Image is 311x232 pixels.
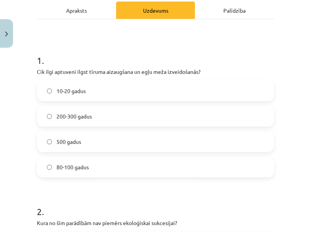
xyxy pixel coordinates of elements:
span: 80-100 gadus [57,163,89,171]
div: Apraksts [37,2,116,19]
input: 500 gadus [47,139,52,144]
p: Kura no šīm parādībām nav piemērs ekoloģiskai sukcesijai? [37,219,274,227]
input: 200-300 gadus [47,114,52,119]
span: 500 gadus [57,138,81,146]
p: Cik ilgi aptuveni ilgst tīruma aizaugšana un egļu meža izveidošanās? [37,68,274,76]
input: 10-20 gadus [47,88,52,93]
div: Uzdevums [116,2,195,19]
img: icon-close-lesson-0947bae3869378f0d4975bcd49f059093ad1ed9edebbc8119c70593378902aed.svg [5,32,8,37]
span: 10-20 gadus [57,87,86,95]
div: Palīdzība [195,2,274,19]
h1: 2 . [37,193,274,217]
span: 200-300 gadus [57,112,92,120]
h1: 1 . [37,42,274,65]
input: 80-100 gadus [47,165,52,170]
